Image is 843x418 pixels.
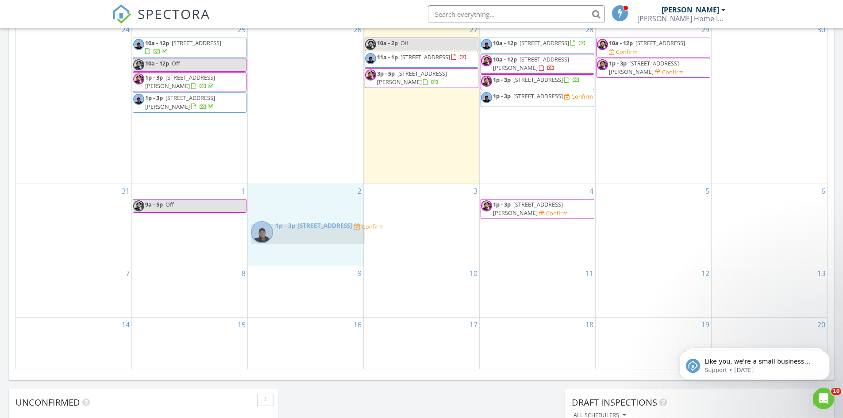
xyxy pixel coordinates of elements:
span: 1p - 3p [493,76,511,84]
a: Go to September 20, 2025 [816,318,827,332]
span: Off [400,39,409,47]
span: 1p - 3p [493,200,511,208]
div: Confirm [616,48,638,55]
a: Go to September 14, 2025 [120,318,131,332]
iframe: Intercom notifications message [666,332,843,394]
span: [STREET_ADDRESS][PERSON_NAME] [493,55,569,72]
span: 10a - 12p [145,39,169,47]
a: Go to September 6, 2025 [820,184,827,198]
span: [STREET_ADDRESS] [520,39,569,47]
a: Go to August 31, 2025 [120,184,131,198]
span: 1p - 3p [145,73,163,81]
a: 10a - 12p [STREET_ADDRESS] [609,39,685,47]
td: Go to September 13, 2025 [711,266,827,318]
a: 1p - 3p [STREET_ADDRESS] [275,221,354,230]
a: 10a - 12p [STREET_ADDRESS] Confirm [597,38,710,58]
td: Go to September 17, 2025 [364,318,480,369]
a: 11a - 1p [STREET_ADDRESS] [377,53,467,61]
span: [STREET_ADDRESS] [400,53,450,61]
a: 1p - 3p [STREET_ADDRESS] [481,74,594,90]
td: Go to August 24, 2025 [16,23,132,184]
a: 1p - 3p [STREET_ADDRESS][PERSON_NAME] [493,200,563,217]
td: Go to September 18, 2025 [479,318,595,369]
td: Go to August 28, 2025 [479,23,595,184]
div: Frisbie Home Inspection [637,14,726,23]
a: 1p - 3p [STREET_ADDRESS] Confirm [251,224,365,244]
a: 10a - 12p [STREET_ADDRESS] [493,39,586,47]
span: [STREET_ADDRESS][PERSON_NAME] [609,59,679,76]
span: [STREET_ADDRESS] [513,76,563,84]
span: 10 [831,388,841,395]
a: 11a - 1p [STREET_ADDRESS] [365,52,478,68]
input: Search everything... [428,5,605,23]
img: The Best Home Inspection Software - Spectora [112,4,131,24]
img: img_2694.jpg [251,221,273,243]
img: mugshot.jpg [133,73,144,84]
td: Go to August 30, 2025 [711,23,827,184]
span: [STREET_ADDRESS] [513,92,563,100]
span: 1p - 3p [609,59,627,67]
td: Go to September 19, 2025 [595,318,711,369]
span: 1p - 3p [145,94,163,102]
td: Go to August 29, 2025 [595,23,711,184]
a: Go to September 7, 2025 [124,266,131,280]
div: [PERSON_NAME] [662,5,719,14]
a: 1p - 3p [STREET_ADDRESS][PERSON_NAME] Confirm [481,199,594,219]
a: 1p - 3p [STREET_ADDRESS][PERSON_NAME] [145,94,215,110]
td: Go to August 26, 2025 [248,23,364,184]
td: Go to September 10, 2025 [364,266,480,318]
img: mugshot.jpg [481,55,492,66]
span: 10a - 12p [145,59,169,67]
a: 1p - 3p [STREET_ADDRESS][PERSON_NAME] [609,59,679,76]
img: mugshot.jpg [597,59,608,70]
span: 10a - 2p [377,39,398,47]
iframe: Intercom live chat [813,388,834,409]
div: Confirm [662,69,684,76]
a: Go to September 8, 2025 [240,266,247,280]
span: Unconfirmed [15,396,80,408]
a: 1p - 3p [STREET_ADDRESS] [493,76,580,84]
span: [STREET_ADDRESS] [635,39,685,47]
span: 11a - 1p [377,53,398,61]
a: Go to August 30, 2025 [816,23,827,37]
a: Go to September 11, 2025 [584,266,595,280]
a: Go to September 3, 2025 [472,184,479,198]
td: Go to September 5, 2025 [595,184,711,266]
td: Go to September 1, 2025 [132,184,248,266]
a: 1p - 3p [STREET_ADDRESS] [493,92,564,100]
a: Go to September 12, 2025 [700,266,711,280]
a: Go to September 4, 2025 [588,184,595,198]
a: Go to September 5, 2025 [704,184,711,198]
td: Go to September 12, 2025 [595,266,711,318]
a: Confirm [564,92,593,101]
span: [STREET_ADDRESS][PERSON_NAME] [145,94,215,110]
a: Go to September 17, 2025 [468,318,479,332]
a: 10a - 12p [STREET_ADDRESS][PERSON_NAME] [481,54,594,74]
img: img_2694.jpg [481,92,492,103]
a: Confirm [539,209,568,218]
span: [STREET_ADDRESS][PERSON_NAME] [145,73,215,90]
a: 10a - 12p [STREET_ADDRESS][PERSON_NAME] [493,55,569,72]
span: Draft Inspections [572,396,657,408]
a: Go to September 10, 2025 [468,266,479,280]
td: Go to September 20, 2025 [711,318,827,369]
td: Go to September 6, 2025 [711,184,827,266]
img: mugshot.jpg [365,39,376,50]
td: Go to August 25, 2025 [132,23,248,184]
img: img_2694.jpg [365,53,376,64]
td: Go to September 11, 2025 [479,266,595,318]
a: 1p - 3p [STREET_ADDRESS][PERSON_NAME] Confirm [597,58,710,78]
td: Go to September 3, 2025 [364,184,480,266]
span: 1p - 3p [275,221,296,230]
span: SPECTORA [138,4,210,23]
td: Go to September 7, 2025 [16,266,132,318]
a: Go to August 27, 2025 [468,23,479,37]
a: Go to August 26, 2025 [352,23,363,37]
a: SPECTORA [112,12,210,31]
a: Confirm [354,222,384,230]
td: Go to September 2, 2025 [248,184,364,266]
td: Go to September 15, 2025 [132,318,248,369]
